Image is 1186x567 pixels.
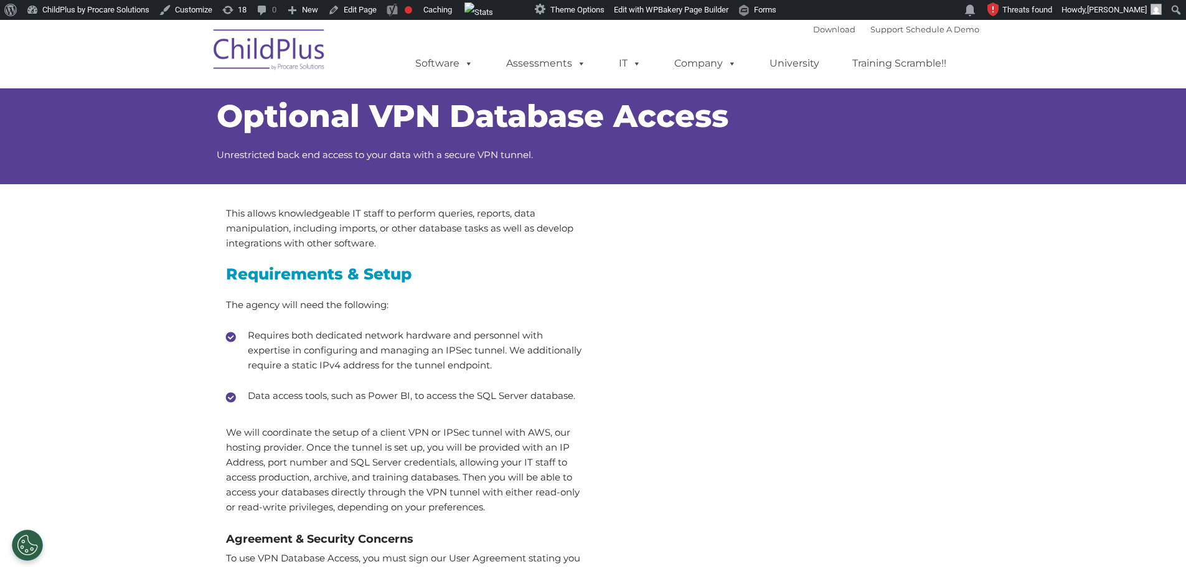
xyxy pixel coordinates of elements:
[217,97,728,135] span: Optional VPN Database Access
[217,149,533,161] span: Unrestricted back end access to your data with a secure VPN tunnel.
[662,51,749,76] a: Company
[12,530,43,561] button: Cookies Settings
[226,206,584,251] p: This allows knowledgeable IT staff to perform queries, reports, data manipulation, including impo...
[494,51,598,76] a: Assessments
[870,24,903,34] a: Support
[906,24,979,34] a: Schedule A Demo
[813,24,855,34] a: Download
[226,298,584,312] p: The agency will need the following:
[207,21,332,83] img: ChildPlus by Procare Solutions
[757,51,832,76] a: University
[1087,5,1147,14] span: [PERSON_NAME]
[840,51,959,76] a: Training Scramble!!
[606,51,654,76] a: IT
[248,388,584,403] p: Data access tools, such as Power BI, to access the SQL Server database.
[226,530,584,548] h4: Agreement & Security Concerns
[226,266,584,282] h3: Requirements & Setup
[248,328,584,373] p: Requires both dedicated network hardware and personnel with expertise in configuring and managing...
[464,2,493,22] img: Views over 48 hours. Click for more Jetpack Stats.
[226,425,584,515] p: We will coordinate the setup of a client VPN or IPSec tunnel with AWS, our hosting provider. Once...
[403,51,486,76] a: Software
[405,6,412,14] div: Focus keyphrase not set
[813,24,979,34] font: |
